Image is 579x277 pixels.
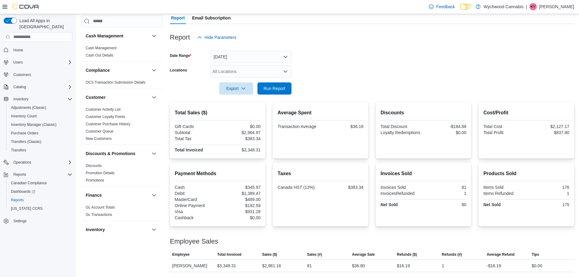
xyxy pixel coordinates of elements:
button: Finance [86,192,149,198]
span: Canadian Compliance [9,179,72,187]
button: [US_STATE] CCRS [6,204,75,213]
div: Cash Management [81,44,163,61]
span: GL Account Totals [86,205,115,210]
span: Employee [172,252,190,257]
span: Reports [9,196,72,204]
span: Refunds (#) [442,252,462,257]
span: Customers [11,71,72,78]
a: Promotion Details [86,171,115,175]
h3: Cash Management [86,33,123,39]
strong: Net Sold [381,202,398,207]
button: Users [11,59,25,66]
div: $837.80 [528,130,569,135]
div: $383.34 [322,185,364,190]
span: Discounts [86,163,102,168]
button: Operations [11,159,34,166]
a: GL Transactions [86,213,112,217]
div: Discounts & Promotions [81,162,163,186]
button: Discounts & Promotions [150,150,158,157]
a: Customer Activity List [86,107,121,112]
h3: Customer [86,94,105,100]
span: Export [223,82,250,95]
button: Inventory [150,226,158,233]
div: 81 [307,262,312,269]
div: Subtotal [175,130,216,135]
h3: Discounts & Promotions [86,151,135,157]
span: Catalog [13,85,26,89]
button: Inventory [1,95,75,103]
a: Dashboards [6,187,75,196]
a: OCS Transaction Submission Details [86,80,146,85]
span: Reports [11,171,72,178]
div: $36.16 [322,124,364,129]
div: $3,348.31 [217,262,236,269]
span: Operations [11,159,72,166]
span: Inventory Manager (Classic) [9,121,72,128]
span: Transfers (Classic) [11,139,41,144]
h2: Total Sales ($) [175,109,261,116]
span: Purchase Orders [11,131,39,136]
button: Transfers [6,146,75,154]
div: Visa [175,209,216,214]
span: Operations [13,160,31,165]
span: Settings [11,217,72,225]
div: 80 [425,202,466,207]
span: Cash Out Details [86,53,113,58]
a: GL Account Totals [86,205,115,209]
span: [US_STATE] CCRS [11,206,43,211]
span: Purchase Orders [9,130,72,137]
div: Cashback [175,215,216,220]
div: Loyalty Redemptions [381,130,422,135]
span: Home [11,46,72,54]
a: Customer Loyalty Points [86,115,125,119]
a: Customers [11,71,33,78]
button: Hide Parameters [195,31,239,43]
span: Sales ($) [262,252,277,257]
div: $2,981.16 [262,262,281,269]
span: Total Invoiced [217,252,242,257]
div: InvoicesRefunded [381,191,422,196]
span: Users [13,60,23,65]
button: Inventory Manager (Classic) [6,120,75,129]
label: Date Range [170,53,191,58]
a: Inventory Manager (Classic) [9,121,59,128]
span: Users [11,59,72,66]
button: Transfers (Classic) [6,137,75,146]
span: Transfers (Classic) [9,138,72,145]
img: Cova [12,4,40,10]
div: Total Profit [483,130,525,135]
a: Customer Queue [86,129,113,133]
div: 176 [528,185,569,190]
span: Home [13,48,23,53]
button: Run Report [257,82,291,95]
span: Dashboards [11,189,35,194]
div: Online Payment [175,203,216,208]
div: -$16.19 [487,262,501,269]
a: Customer Purchase History [86,122,130,126]
h3: Compliance [86,67,110,73]
div: $16.19 [397,262,410,269]
p: [PERSON_NAME] [539,3,574,10]
span: Canadian Compliance [11,181,47,185]
div: 175 [528,202,569,207]
span: Inventory Count [11,114,37,119]
button: Canadian Compliance [6,179,75,187]
div: 81 [425,185,466,190]
div: Compliance [81,79,163,88]
a: New Customers [86,137,112,141]
div: 1 [425,191,466,196]
span: Customer Queue [86,129,113,134]
input: Dark Mode [460,4,473,10]
button: Reports [1,170,75,179]
button: Purchase Orders [6,129,75,137]
a: Transfers [9,147,29,154]
span: Adjustments (Classic) [9,104,72,111]
span: Inventory [13,97,28,102]
span: Cash Management [86,46,116,50]
div: $383.34 [219,136,260,141]
div: Gift Cards [175,124,216,129]
h2: Invoices Sold [381,170,467,177]
span: Report [171,12,185,24]
div: $36.80 [352,262,365,269]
